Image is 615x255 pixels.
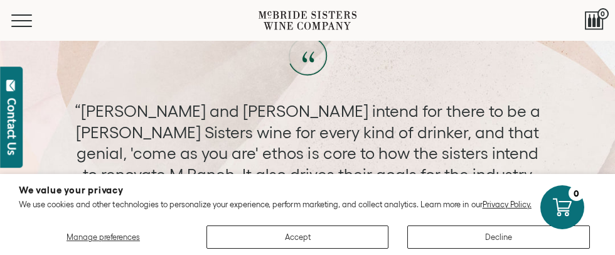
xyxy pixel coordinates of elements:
[19,200,596,210] p: We use cookies and other technologies to personalize your experience, perform marketing, and coll...
[407,225,590,249] button: Decline
[19,225,188,249] button: Manage preferences
[19,185,596,195] h2: We value your privacy
[569,185,584,201] div: 0
[483,200,532,209] a: Privacy Policy.
[74,100,542,207] div: “[PERSON_NAME] and [PERSON_NAME] intend for there to be a [PERSON_NAME] Sisters wine for every ki...
[11,14,56,27] button: Mobile Menu Trigger
[206,225,389,249] button: Accept
[597,8,609,19] span: 0
[6,98,18,155] div: Contact Us
[67,232,140,242] span: Manage preferences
